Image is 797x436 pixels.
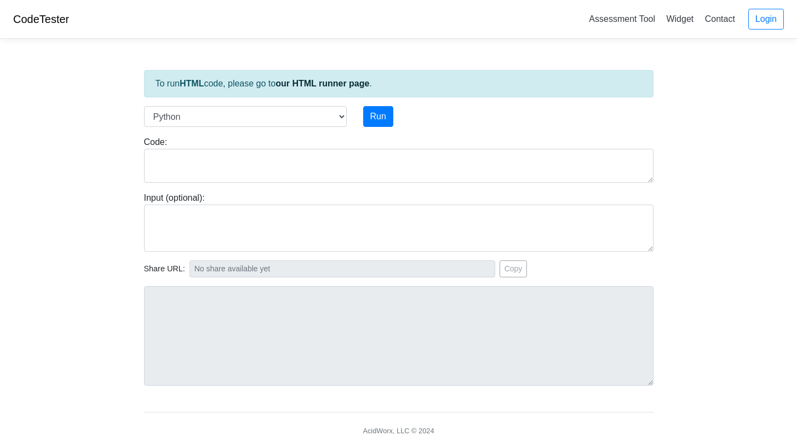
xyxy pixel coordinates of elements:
[136,136,662,183] div: Code:
[144,70,653,97] div: To run code, please go to .
[13,13,69,25] a: CodeTester
[180,79,204,88] strong: HTML
[500,260,527,277] button: Copy
[363,106,393,127] button: Run
[363,426,434,436] div: AcidWorx, LLC © 2024
[276,79,369,88] a: our HTML runner page
[662,10,698,28] a: Widget
[701,10,739,28] a: Contact
[584,10,660,28] a: Assessment Tool
[190,260,495,277] input: No share available yet
[144,263,185,275] span: Share URL:
[136,191,662,252] div: Input (optional):
[748,9,784,30] a: Login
